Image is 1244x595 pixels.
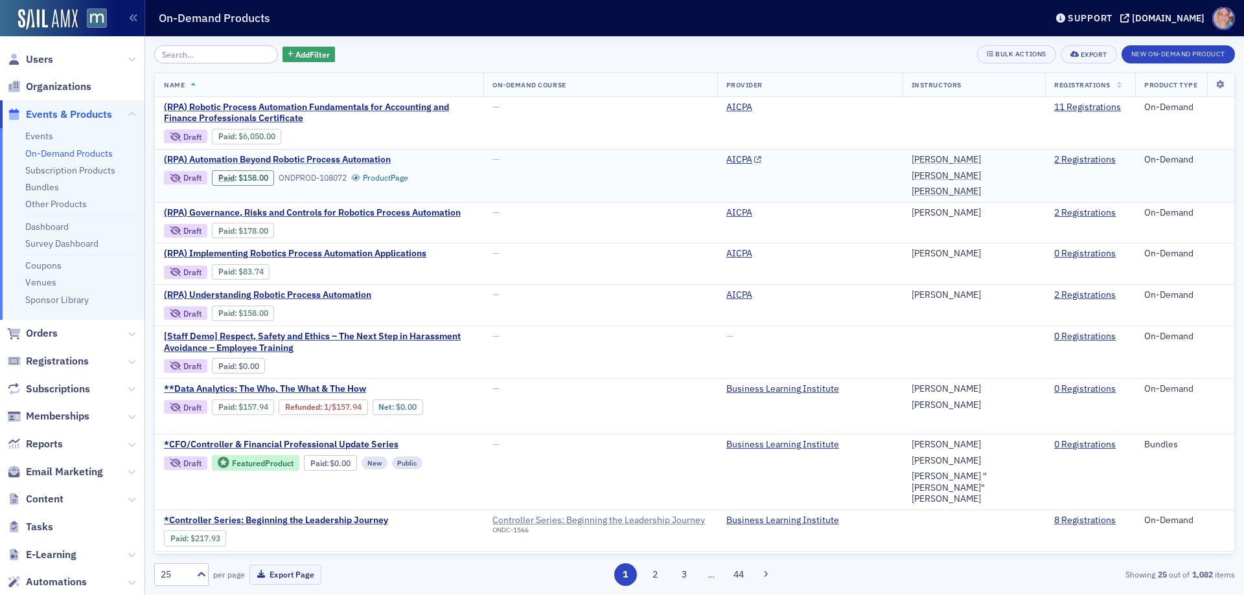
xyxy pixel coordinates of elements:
[884,568,1235,580] div: Showing out of items
[1144,154,1225,166] div: On-Demand
[912,170,981,182] a: [PERSON_NAME]
[164,289,382,301] span: (RPA) Understanding Robotic Process Automation
[238,267,264,276] span: $83.74
[1054,102,1121,113] a: 11 Registrations
[279,399,367,415] div: Refunded: 0 - $15794
[212,264,270,280] div: Paid: 1 - $8374
[912,154,981,166] a: [PERSON_NAME]
[218,226,235,236] a: Paid
[310,458,330,468] span: :
[212,129,281,144] div: Paid: 11 - $605000
[25,294,89,306] a: Sponsor Library
[26,354,89,368] span: Registrations
[1144,207,1225,219] div: On-Demand
[7,409,89,423] a: Memberships
[218,308,235,318] a: Paid
[164,515,388,526] a: *Controller Series: Beginning the Leadership Journey
[218,173,238,183] span: :
[726,154,762,166] a: AICPA
[164,248,426,260] a: (RPA) Implementing Robotics Process Automation Applications
[212,358,265,374] div: Paid: 1 - $0
[912,455,981,467] div: [PERSON_NAME]
[26,465,103,479] span: Email Marketing
[164,207,461,219] span: (RPA) Governance, Risks and Controls for Robotics Process Automation
[26,548,76,562] span: E-Learning
[164,80,185,89] span: Name
[492,526,705,534] div: ONDC-1566
[164,224,207,238] div: Draft
[26,409,89,423] span: Memberships
[183,133,202,140] div: Draft
[912,471,1036,505] a: [PERSON_NAME] "[PERSON_NAME]" [PERSON_NAME]
[1054,515,1116,526] a: 8 Registrations
[212,223,274,238] div: Paid: 2 - $17800
[164,439,398,451] span: *CFO/Controller & Financial Professional Update Series
[249,565,321,585] button: Export Page
[378,402,396,412] span: Net :
[164,265,207,279] div: Draft
[726,248,762,260] a: AICPA
[164,359,207,373] div: Draft
[1212,7,1235,30] span: Profile
[492,247,500,259] span: —
[238,173,268,183] span: $158.00
[238,226,268,236] span: $178.00
[1132,12,1204,24] div: [DOMAIN_NAME]
[164,439,474,451] a: *CFO/Controller & Financial Professional Update Series
[1054,248,1116,260] a: 0 Registrations
[912,399,981,411] a: [PERSON_NAME]
[183,174,202,181] div: Draft
[18,9,78,30] a: SailAMX
[232,460,294,467] div: Featured Product
[164,129,207,143] div: Draft
[995,51,1046,58] div: Bulk Actions
[392,456,423,469] div: Public
[25,130,53,142] a: Events
[170,533,190,543] span: :
[164,154,408,166] a: (RPA) Automation Beyond Robotic Process Automation
[218,131,238,141] span: :
[164,383,474,395] a: **Data Analytics: The Who, The What & The How
[154,45,278,63] input: Search…
[1054,383,1116,395] a: 0 Registrations
[218,267,238,276] span: :
[492,438,500,450] span: —
[912,383,981,395] a: [PERSON_NAME]
[25,181,59,193] a: Bundles
[161,568,189,581] div: 25
[164,331,474,354] span: [Staff Demo] Respect, Safety and Ethics – The Next Step in Harassment Avoidance – Employee Training
[726,383,849,395] a: Business Learning Institute
[7,548,76,562] a: E-Learning
[373,399,423,415] div: Net: $0
[25,238,98,249] a: Survey Dashboard
[26,492,63,506] span: Content
[164,102,474,124] a: (RPA) Robotic Process Automation Fundamentals for Accounting and Finance Professionals Certificate
[492,383,500,394] span: —
[7,575,87,589] a: Automations
[1144,289,1225,301] div: On-Demand
[7,437,63,451] a: Reports
[183,363,202,370] div: Draft
[159,10,270,26] h1: On-Demand Products
[285,402,324,412] span: :
[1144,331,1225,342] div: On-Demand
[212,306,274,321] div: Paid: 2 - $15800
[7,465,103,479] a: Email Marketing
[7,80,91,94] a: Organizations
[218,402,238,412] span: :
[26,107,112,122] span: Events & Products
[912,207,981,219] a: [PERSON_NAME]
[25,221,69,232] a: Dashboard
[164,530,226,546] div: Paid: 9 - $21793
[728,563,750,586] button: 44
[164,400,207,414] div: Draft
[26,326,58,341] span: Orders
[1054,289,1116,301] a: 2 Registrations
